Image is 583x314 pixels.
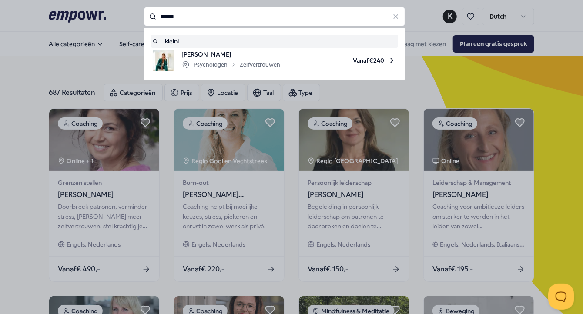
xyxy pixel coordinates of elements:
[181,60,280,70] div: Psychologen Zelfvertrouwen
[153,50,396,71] a: product image[PERSON_NAME]PsychologenZelfvertrouwenVanaf€240
[153,50,174,71] img: product image
[548,284,574,310] iframe: Help Scout Beacon - Open
[144,7,405,26] input: Search for products, categories or subcategories
[181,50,280,59] span: [PERSON_NAME]
[153,37,396,46] a: kleinl
[287,50,396,71] span: Vanaf € 240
